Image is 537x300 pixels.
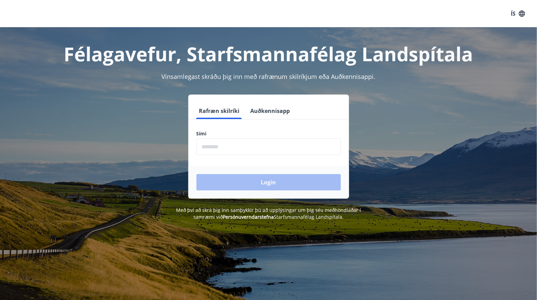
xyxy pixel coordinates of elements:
button: Rafræn skilríki [196,103,242,119]
button: Auðkennisapp [248,103,293,119]
button: ÍS [507,7,529,20]
h1: Félagavefur, Starfsmannafélag Landspítala [32,41,506,67]
label: Sími [196,130,341,137]
a: Persónuverndarstefna [223,214,274,220]
span: Með því að skrá þig inn samþykkir þú að upplýsingar um þig séu meðhöndlaðar í samræmi við Starfsm... [176,207,361,220]
span: Vinsamlegast skráðu þig inn með rafrænum skilríkjum eða Auðkennisappi. [162,72,376,81]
